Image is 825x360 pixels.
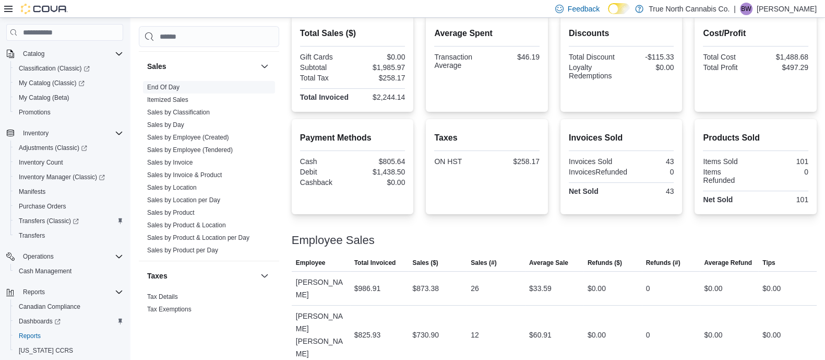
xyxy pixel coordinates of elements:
a: Tax Exemptions [147,306,192,313]
button: Catalog [2,47,127,61]
span: Reports [19,332,41,340]
span: Sales by Invoice & Product [147,171,222,179]
span: Sales by Location [147,183,197,192]
div: 26 [471,282,479,295]
span: Sales (#) [471,259,496,267]
div: $0.00 [624,63,674,72]
span: Dark Mode [608,14,608,15]
span: Dashboards [19,317,61,326]
span: Refunds (#) [646,259,680,267]
a: Sales by Product [147,209,195,216]
span: Adjustments (Classic) [15,142,123,154]
span: Sales ($) [412,259,438,267]
span: Catalog [19,48,123,60]
span: Sales by Classification [147,108,210,117]
button: Inventory [2,126,127,141]
div: Subtotal [300,63,351,72]
span: Catalog [23,50,44,58]
a: [US_STATE] CCRS [15,344,77,357]
div: ON HST [434,157,485,166]
strong: Total Invoiced [300,93,349,101]
div: $258.17 [355,74,405,82]
button: Taxes [147,271,256,281]
span: Transfers [15,229,123,242]
button: Manifests [10,184,127,199]
span: My Catalog (Beta) [15,91,123,104]
div: 12 [471,329,479,341]
div: $1,438.50 [355,168,405,176]
span: Reports [19,286,123,298]
span: Tax Details [147,293,178,301]
a: Classification (Classic) [15,62,94,75]
span: Inventory [19,127,123,140]
a: My Catalog (Classic) [15,77,89,89]
span: Cash Management [15,265,123,277]
div: $986.91 [354,282,381,295]
span: My Catalog (Classic) [15,77,123,89]
input: Dark Mode [608,3,630,14]
button: Taxes [258,270,271,282]
a: Sales by Invoice [147,159,193,166]
div: Total Tax [300,74,351,82]
span: Operations [19,250,123,263]
h2: Payment Methods [300,132,405,144]
button: Cash Management [10,264,127,278]
a: Sales by Product per Day [147,247,218,254]
div: -$115.33 [624,53,674,61]
div: 43 [624,187,674,195]
a: My Catalog (Classic) [10,76,127,90]
p: | [734,3,736,15]
button: Reports [19,286,49,298]
div: $60.91 [529,329,552,341]
div: $258.17 [489,157,540,166]
div: Cashback [300,178,351,187]
span: Employee [296,259,326,267]
div: $46.19 [489,53,540,61]
strong: Net Sold [703,195,733,204]
div: $0.00 [588,329,606,341]
button: Purchase Orders [10,199,127,214]
span: Inventory [23,129,49,137]
span: Promotions [15,106,123,119]
a: Classification (Classic) [10,61,127,76]
a: Sales by Employee (Tendered) [147,146,233,154]
div: $0.00 [355,53,405,61]
div: $0.00 [704,282,722,295]
div: Total Discount [569,53,619,61]
button: [US_STATE] CCRS [10,343,127,358]
span: Purchase Orders [19,202,66,211]
span: Tips [762,259,775,267]
span: Purchase Orders [15,200,123,213]
h2: Taxes [434,132,540,144]
span: Sales by Location per Day [147,196,220,204]
span: Inventory Manager (Classic) [19,173,105,181]
span: Reports [15,330,123,342]
h3: Employee Sales [292,234,375,247]
span: Average Sale [529,259,568,267]
div: $1,488.68 [758,53,808,61]
span: Transfers (Classic) [19,217,79,225]
a: My Catalog (Beta) [15,91,74,104]
div: 0 [646,282,650,295]
a: Sales by Classification [147,109,210,116]
a: Reports [15,330,45,342]
a: Sales by Product & Location [147,222,226,229]
div: $873.38 [412,282,439,295]
a: End Of Day [147,84,180,91]
span: Sales by Invoice [147,158,193,167]
span: My Catalog (Beta) [19,94,69,102]
a: Transfers [15,229,49,242]
div: 0 [646,329,650,341]
div: 101 [758,157,808,166]
strong: Net Sold [569,187,599,195]
span: Canadian Compliance [19,303,80,311]
div: Taxes [139,291,279,320]
span: Sales by Employee (Tendered) [147,146,233,154]
span: Canadian Compliance [15,300,123,313]
span: My Catalog (Classic) [19,79,85,87]
a: Sales by Employee (Created) [147,134,229,141]
a: Sales by Day [147,121,184,129]
a: Inventory Count [15,156,67,169]
button: Operations [2,249,127,264]
button: Transfers [10,228,127,243]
